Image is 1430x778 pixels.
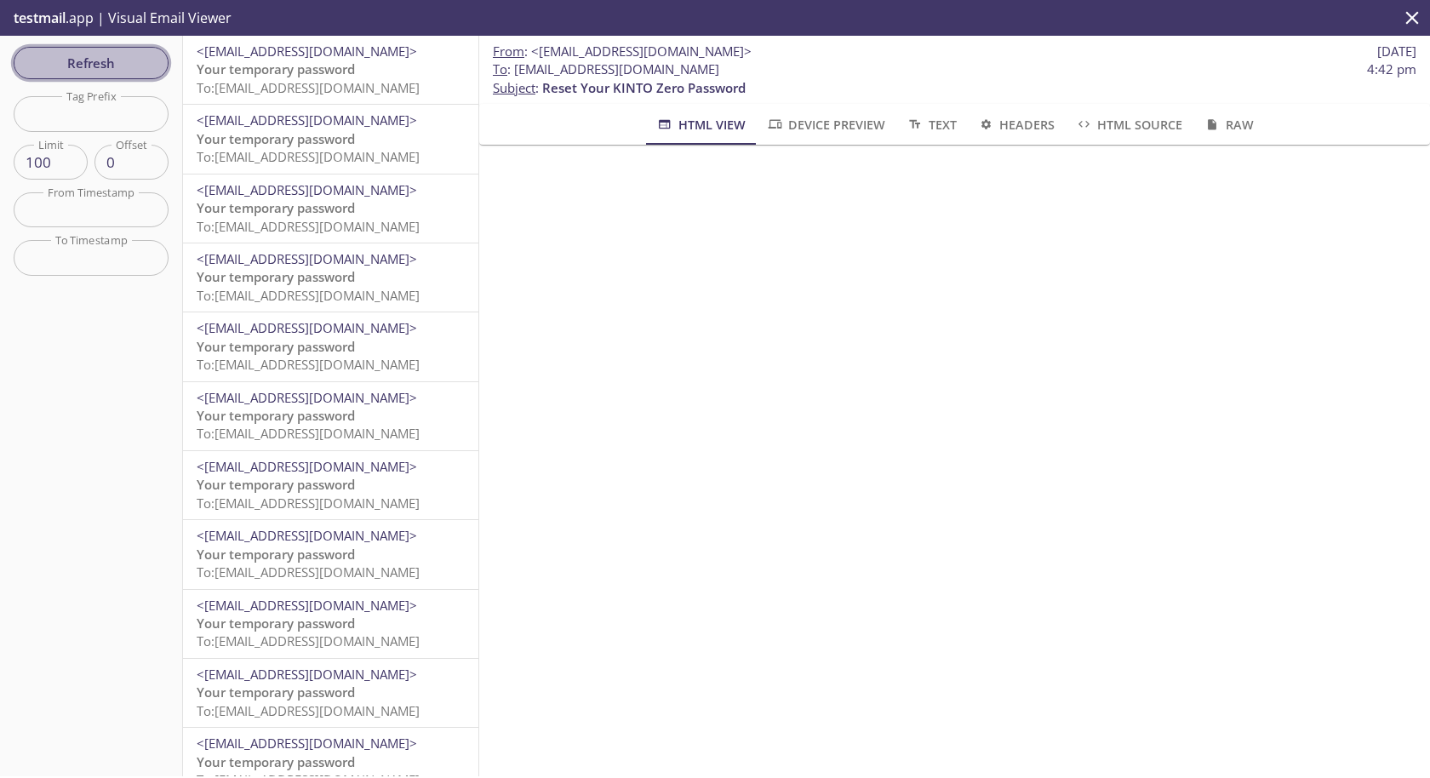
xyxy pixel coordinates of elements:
[977,114,1055,135] span: Headers
[183,659,478,727] div: <[EMAIL_ADDRESS][DOMAIN_NAME]>Your temporary passwordTo:[EMAIL_ADDRESS][DOMAIN_NAME]
[183,451,478,519] div: <[EMAIL_ADDRESS][DOMAIN_NAME]>Your temporary passwordTo:[EMAIL_ADDRESS][DOMAIN_NAME]
[493,79,535,96] span: Subject
[197,319,417,336] span: <[EMAIL_ADDRESS][DOMAIN_NAME]>
[27,52,155,74] span: Refresh
[197,218,420,235] span: To: [EMAIL_ADDRESS][DOMAIN_NAME]
[14,47,169,79] button: Refresh
[1075,114,1182,135] span: HTML Source
[183,174,478,243] div: <[EMAIL_ADDRESS][DOMAIN_NAME]>Your temporary passwordTo:[EMAIL_ADDRESS][DOMAIN_NAME]
[197,563,420,581] span: To: [EMAIL_ADDRESS][DOMAIN_NAME]
[655,114,745,135] span: HTML View
[197,268,355,285] span: Your temporary password
[197,199,355,216] span: Your temporary password
[183,36,478,104] div: <[EMAIL_ADDRESS][DOMAIN_NAME]>Your temporary passwordTo:[EMAIL_ADDRESS][DOMAIN_NAME]
[183,520,478,588] div: <[EMAIL_ADDRESS][DOMAIN_NAME]>Your temporary passwordTo:[EMAIL_ADDRESS][DOMAIN_NAME]
[197,79,420,96] span: To: [EMAIL_ADDRESS][DOMAIN_NAME]
[493,60,719,78] span: : [EMAIL_ADDRESS][DOMAIN_NAME]
[542,79,746,96] span: Reset Your KINTO Zero Password
[183,243,478,312] div: <[EMAIL_ADDRESS][DOMAIN_NAME]>Your temporary passwordTo:[EMAIL_ADDRESS][DOMAIN_NAME]
[197,527,417,544] span: <[EMAIL_ADDRESS][DOMAIN_NAME]>
[766,114,885,135] span: Device Preview
[197,597,417,614] span: <[EMAIL_ADDRESS][DOMAIN_NAME]>
[197,148,420,165] span: To: [EMAIL_ADDRESS][DOMAIN_NAME]
[197,250,417,267] span: <[EMAIL_ADDRESS][DOMAIN_NAME]>
[531,43,752,60] span: <[EMAIL_ADDRESS][DOMAIN_NAME]>
[197,407,355,424] span: Your temporary password
[197,112,417,129] span: <[EMAIL_ADDRESS][DOMAIN_NAME]>
[197,632,420,649] span: To: [EMAIL_ADDRESS][DOMAIN_NAME]
[493,60,507,77] span: To
[493,43,752,60] span: :
[1203,114,1253,135] span: Raw
[197,495,420,512] span: To: [EMAIL_ADDRESS][DOMAIN_NAME]
[197,753,355,770] span: Your temporary password
[493,60,1416,97] p: :
[493,43,524,60] span: From
[197,425,420,442] span: To: [EMAIL_ADDRESS][DOMAIN_NAME]
[197,666,417,683] span: <[EMAIL_ADDRESS][DOMAIN_NAME]>
[1377,43,1416,60] span: [DATE]
[906,114,956,135] span: Text
[183,105,478,173] div: <[EMAIL_ADDRESS][DOMAIN_NAME]>Your temporary passwordTo:[EMAIL_ADDRESS][DOMAIN_NAME]
[197,684,355,701] span: Your temporary password
[197,130,355,147] span: Your temporary password
[197,615,355,632] span: Your temporary password
[197,287,420,304] span: To: [EMAIL_ADDRESS][DOMAIN_NAME]
[197,181,417,198] span: <[EMAIL_ADDRESS][DOMAIN_NAME]>
[197,546,355,563] span: Your temporary password
[197,476,355,493] span: Your temporary password
[197,338,355,355] span: Your temporary password
[197,458,417,475] span: <[EMAIL_ADDRESS][DOMAIN_NAME]>
[183,312,478,380] div: <[EMAIL_ADDRESS][DOMAIN_NAME]>Your temporary passwordTo:[EMAIL_ADDRESS][DOMAIN_NAME]
[183,590,478,658] div: <[EMAIL_ADDRESS][DOMAIN_NAME]>Your temporary passwordTo:[EMAIL_ADDRESS][DOMAIN_NAME]
[197,735,417,752] span: <[EMAIL_ADDRESS][DOMAIN_NAME]>
[197,389,417,406] span: <[EMAIL_ADDRESS][DOMAIN_NAME]>
[1367,60,1416,78] span: 4:42 pm
[183,382,478,450] div: <[EMAIL_ADDRESS][DOMAIN_NAME]>Your temporary passwordTo:[EMAIL_ADDRESS][DOMAIN_NAME]
[197,60,355,77] span: Your temporary password
[197,43,417,60] span: <[EMAIL_ADDRESS][DOMAIN_NAME]>
[14,9,66,27] span: testmail
[197,702,420,719] span: To: [EMAIL_ADDRESS][DOMAIN_NAME]
[197,356,420,373] span: To: [EMAIL_ADDRESS][DOMAIN_NAME]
